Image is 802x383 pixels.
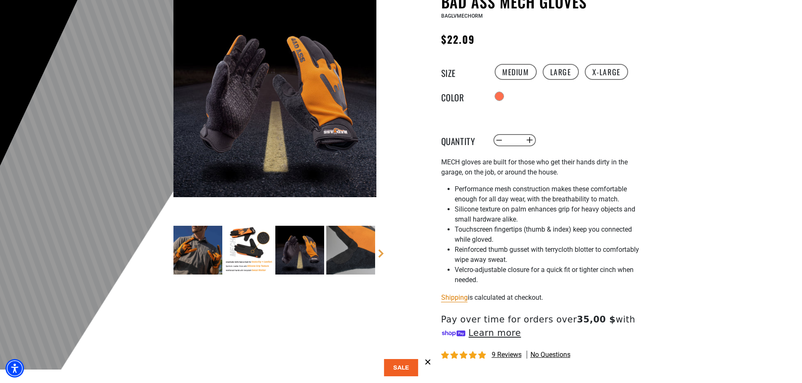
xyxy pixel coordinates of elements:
label: Medium [495,64,537,80]
label: Quantity [441,135,483,145]
span: 9 reviews [492,351,522,359]
span: 4.89 stars [441,351,488,359]
label: Large [543,64,579,80]
span: $22.09 [441,32,475,47]
a: Next [377,249,385,258]
a: Shipping [441,293,468,301]
img: orange [224,226,273,275]
legend: Color [441,91,483,102]
li: Performance mesh construction makes these comfortable enough for all day wear, with the breathabi... [455,184,647,204]
li: Reinforced thumb gusset with terrycloth blotter to comfortably wipe away sweat. [455,245,647,265]
li: Velcro-adjustable closure for a quick fit or tighter cinch when needed. [455,265,647,285]
span: BAGLVMECHORM [441,13,483,19]
p: MECH gloves are built for those who get their hands dirty in the garage, on the job, or around th... [441,157,647,177]
img: orange [326,226,375,275]
legend: Size [441,66,483,77]
div: is calculated at checkout. [441,292,647,303]
img: orange [173,226,222,275]
li: Touchscreen fingertips (thumb & index) keep you connected while gloved. [455,225,647,245]
li: Silicone texture on palm enhances grip for heavy objects and small hardware alike. [455,204,647,225]
img: orange [275,226,324,275]
label: X-Large [585,64,628,80]
span: No questions [530,350,570,359]
div: Accessibility Menu [5,359,24,378]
